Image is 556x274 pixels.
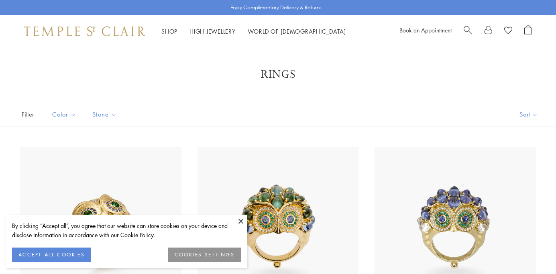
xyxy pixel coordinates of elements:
[86,105,123,123] button: Stone
[504,25,512,37] a: View Wishlist
[501,102,556,127] button: Show sort by
[524,25,532,37] a: Open Shopping Bag
[516,236,548,266] iframe: Gorgias live chat messenger
[189,27,236,35] a: High JewelleryHigh Jewellery
[12,221,241,240] div: By clicking “Accept all”, you agree that our website can store cookies on your device and disclos...
[88,109,123,119] span: Stone
[12,248,91,262] button: ACCEPT ALL COOKIES
[168,248,241,262] button: COOKIES SETTINGS
[399,26,452,34] a: Book an Appointment
[24,26,145,36] img: Temple St. Clair
[32,67,524,82] h1: Rings
[464,25,472,37] a: Search
[248,27,346,35] a: World of [DEMOGRAPHIC_DATA]World of [DEMOGRAPHIC_DATA]
[48,109,82,119] span: Color
[230,4,322,12] p: Enjoy Complimentary Delivery & Returns
[161,26,346,36] nav: Main navigation
[46,105,82,123] button: Color
[161,27,177,35] a: ShopShop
